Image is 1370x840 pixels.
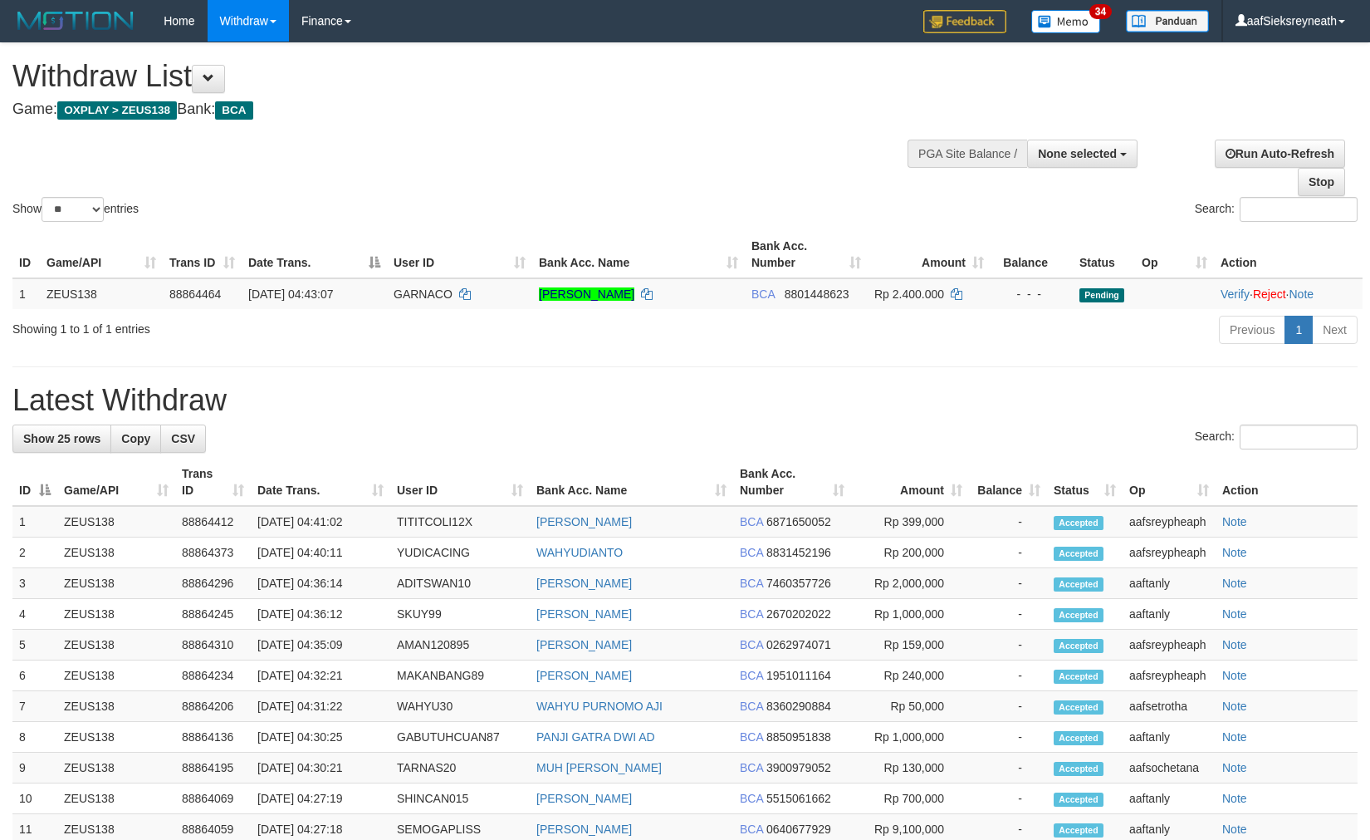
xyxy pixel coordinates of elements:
td: Rp 130,000 [851,753,969,784]
td: aaftanly [1123,722,1216,753]
span: 88864464 [169,287,221,301]
a: [PERSON_NAME] [536,607,632,621]
td: Rp 2,000,000 [851,568,969,599]
a: Note [1222,607,1247,621]
td: ADITSWAN10 [390,568,530,599]
span: Accepted [1054,516,1103,530]
div: Showing 1 to 1 of 1 entries [12,314,559,337]
a: MUH [PERSON_NAME] [536,761,662,774]
td: 88864206 [175,691,251,722]
th: Action [1214,231,1363,278]
a: Verify [1221,287,1250,301]
td: aafsreypheaph [1123,630,1216,661]
input: Search: [1240,425,1358,449]
td: Rp 159,000 [851,630,969,661]
span: Accepted [1054,639,1103,653]
img: Feedback.jpg [923,10,1006,33]
td: 88864245 [175,599,251,630]
span: BCA [740,546,763,559]
th: User ID: activate to sort column ascending [387,231,532,278]
td: [DATE] 04:31:22 [251,691,390,722]
td: WAHYU30 [390,691,530,722]
td: 88864296 [175,568,251,599]
td: 88864412 [175,506,251,538]
th: ID [12,231,40,278]
a: Note [1222,669,1247,682]
td: ZEUS138 [57,568,175,599]
span: Accepted [1054,577,1103,592]
h1: Latest Withdraw [12,384,1358,417]
span: Copy 8831452196 to clipboard [766,546,831,559]
th: Date Trans.: activate to sort column descending [242,231,387,278]
img: Button%20Memo.svg [1031,10,1101,33]
a: Previous [1219,316,1285,344]
td: - [969,691,1047,722]
span: Copy 2670202022 to clipboard [766,607,831,621]
td: ZEUS138 [57,599,175,630]
th: Bank Acc. Number: activate to sort column ascending [745,231,868,278]
td: SHINCAN015 [390,784,530,814]
td: [DATE] 04:32:21 [251,661,390,691]
td: 2 [12,538,57,568]
h4: Game: Bank: [12,101,897,118]
div: - - - [997,286,1066,302]
a: CSV [160,425,206,453]
span: Copy 1951011164 to clipboard [766,669,831,682]
th: Trans ID: activate to sort column ascending [175,459,251,506]
select: Showentries [42,197,104,222]
a: Stop [1298,168,1345,196]
th: Bank Acc. Name: activate to sort column ascending [532,231,745,278]
a: [PERSON_NAME] [536,577,632,590]
span: BCA [740,577,763,590]
td: 1 [12,506,57,538]
td: 88864373 [175,538,251,568]
td: - [969,753,1047,784]
span: Copy 6871650052 to clipboard [766,515,831,528]
td: Rp 50,000 [851,691,969,722]
td: ZEUS138 [57,691,175,722]
td: YUDICACING [390,538,530,568]
th: Amount: activate to sort column ascending [851,459,969,506]
td: [DATE] 04:36:12 [251,599,390,630]
img: MOTION_logo.png [12,8,139,33]
a: [PERSON_NAME] [536,669,632,682]
h1: Withdraw List [12,60,897,93]
span: 34 [1089,4,1112,19]
td: AMAN120895 [390,630,530,661]
td: Rp 1,000,000 [851,599,969,630]
th: ID: activate to sort column descending [12,459,57,506]
span: Accepted [1054,731,1103,745]
a: [PERSON_NAME] [536,792,632,805]
span: [DATE] 04:43:07 [248,287,333,301]
span: BCA [740,669,763,682]
a: Note [1222,638,1247,651]
span: Accepted [1054,823,1103,838]
span: BCA [740,823,763,836]
th: Game/API: activate to sort column ascending [40,231,163,278]
span: BCA [740,515,763,528]
label: Search: [1195,425,1358,449]
a: Note [1289,287,1314,301]
td: 10 [12,784,57,814]
a: Note [1222,761,1247,774]
td: TARNAS20 [390,753,530,784]
th: Date Trans.: activate to sort column ascending [251,459,390,506]
span: Copy 8850951838 to clipboard [766,730,831,744]
span: Accepted [1054,670,1103,684]
td: SKUY99 [390,599,530,630]
td: Rp 700,000 [851,784,969,814]
td: - [969,661,1047,691]
td: Rp 200,000 [851,538,969,568]
span: Pending [1079,288,1124,302]
a: Note [1222,730,1247,744]
td: aafsreypheaph [1123,538,1216,568]
label: Search: [1195,197,1358,222]
label: Show entries [12,197,139,222]
span: Rp 2.400.000 [874,287,944,301]
td: ZEUS138 [57,753,175,784]
span: Copy 0640677929 to clipboard [766,823,831,836]
td: 88864069 [175,784,251,814]
span: BCA [740,761,763,774]
td: - [969,568,1047,599]
a: Note [1222,792,1247,805]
